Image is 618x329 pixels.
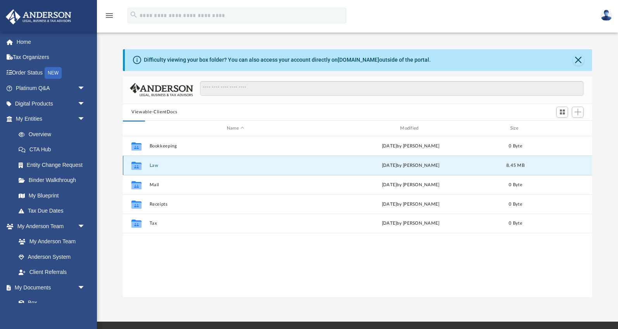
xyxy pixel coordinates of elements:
div: grid [123,136,592,297]
a: My Anderson Team [11,234,89,249]
span: 0 Byte [509,183,522,187]
div: Size [500,125,531,132]
a: Client Referrals [11,265,93,280]
img: User Pic [601,10,612,21]
span: 8.45 MB [506,163,525,168]
button: Add [572,107,583,118]
a: Digital Productsarrow_drop_down [5,96,97,111]
a: Entity Change Request [11,157,97,173]
a: My Entitiesarrow_drop_down [5,111,97,127]
a: Anderson System [11,249,93,265]
a: My Documentsarrow_drop_down [5,280,93,295]
span: arrow_drop_down [78,280,93,296]
span: 0 Byte [509,144,522,148]
input: Search files and folders [200,81,583,96]
span: arrow_drop_down [78,81,93,97]
span: 0 Byte [509,202,522,206]
button: Tax [150,221,321,226]
div: [DATE] by [PERSON_NAME] [325,220,497,227]
span: arrow_drop_down [78,111,93,127]
a: Box [11,295,89,311]
a: My Blueprint [11,188,93,203]
span: arrow_drop_down [78,218,93,234]
button: Bookkeeping [150,144,321,149]
button: Law [150,163,321,168]
a: menu [105,15,114,20]
a: Binder Walkthrough [11,173,97,188]
span: arrow_drop_down [78,96,93,112]
a: Tax Organizers [5,50,97,65]
a: Home [5,34,97,50]
div: Name [149,125,321,132]
button: Mail [150,182,321,187]
div: [DATE] by [PERSON_NAME] [325,143,497,150]
span: 0 Byte [509,222,522,226]
img: Anderson Advisors Platinum Portal [3,9,74,24]
div: [DATE] by [PERSON_NAME] [325,182,497,189]
div: Modified [325,125,497,132]
a: Tax Due Dates [11,203,97,219]
button: Receipts [150,202,321,207]
div: Difficulty viewing your box folder? You can also access your account directly on outside of the p... [144,56,431,64]
a: Order StatusNEW [5,65,97,81]
div: [DATE] by [PERSON_NAME] [325,162,497,169]
div: id [534,125,589,132]
div: id [126,125,146,132]
a: My Anderson Teamarrow_drop_down [5,218,93,234]
div: NEW [45,67,62,79]
button: Viewable-ClientDocs [131,109,177,116]
i: search [129,10,138,19]
i: menu [105,11,114,20]
a: Platinum Q&Aarrow_drop_down [5,81,97,96]
a: [DOMAIN_NAME] [338,57,379,63]
a: CTA Hub [11,142,97,158]
button: Switch to Grid View [556,107,568,118]
button: Close [573,55,584,66]
div: [DATE] by [PERSON_NAME] [325,201,497,208]
a: Overview [11,126,97,142]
